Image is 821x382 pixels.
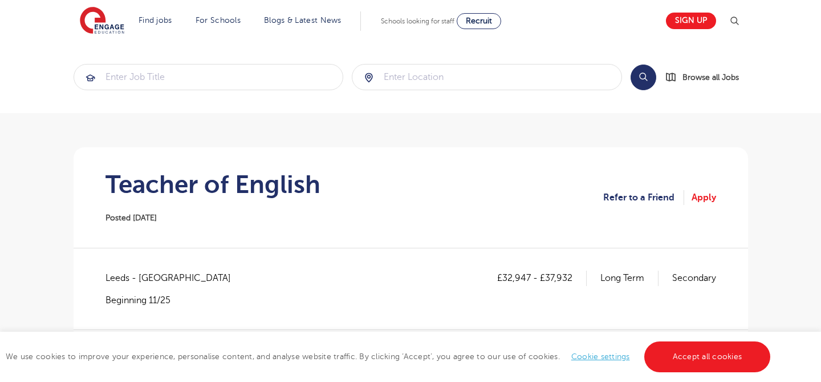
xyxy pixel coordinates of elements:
span: We use cookies to improve your experience, personalise content, and analyse website traffic. By c... [6,352,773,361]
p: £32,947 - £37,932 [497,271,587,286]
a: Blogs & Latest News [264,16,342,25]
p: Beginning 11/25 [105,294,242,307]
a: Cookie settings [571,352,630,361]
div: Submit [74,64,344,90]
img: Engage Education [80,7,124,35]
h1: Teacher of English [105,170,320,199]
a: Browse all Jobs [665,71,748,84]
a: Accept all cookies [644,341,771,372]
a: Sign up [666,13,716,29]
span: Browse all Jobs [682,71,739,84]
input: Submit [352,65,621,90]
p: Long Term [600,271,659,286]
span: Recruit [466,17,492,25]
p: Secondary [672,271,716,286]
span: Leeds - [GEOGRAPHIC_DATA] [105,271,242,286]
button: Search [631,65,656,90]
a: Find jobs [139,16,172,25]
span: Posted [DATE] [105,214,157,222]
a: Recruit [457,13,501,29]
a: Refer to a Friend [603,190,684,205]
input: Submit [74,65,343,90]
a: For Schools [196,16,241,25]
span: Schools looking for staff [381,17,454,25]
a: Apply [692,190,716,205]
